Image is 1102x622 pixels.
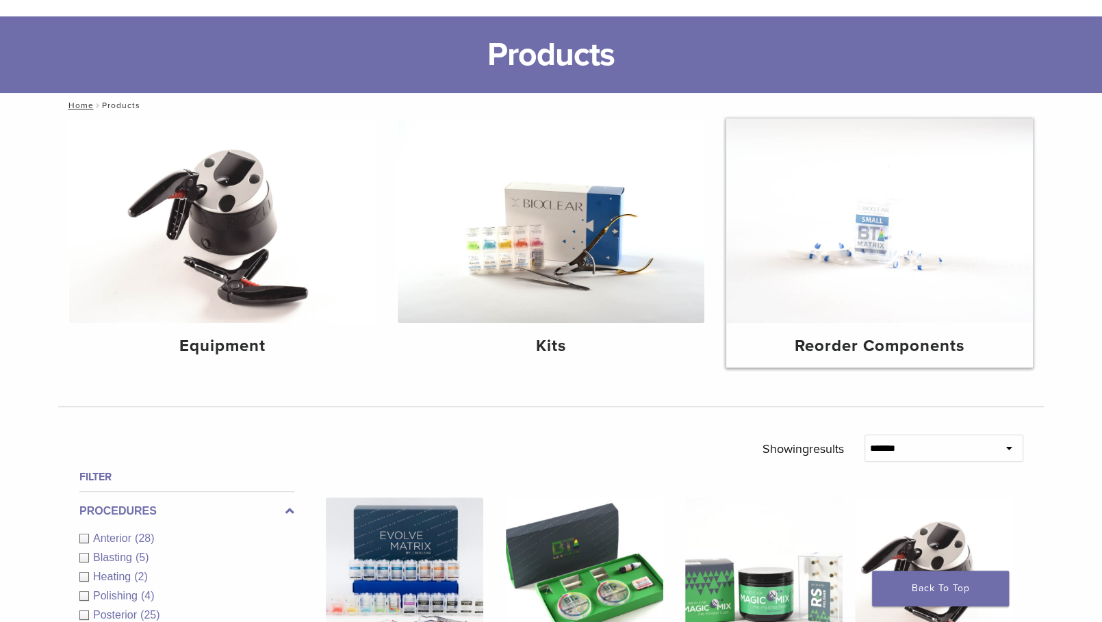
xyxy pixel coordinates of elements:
[136,552,149,563] span: (5)
[93,609,140,621] span: Posterior
[80,334,365,359] h4: Equipment
[141,590,155,601] span: (4)
[135,532,154,544] span: (28)
[409,334,693,359] h4: Kits
[58,93,1044,118] nav: Products
[79,503,294,519] label: Procedures
[763,435,844,463] p: Showing results
[93,552,136,563] span: Blasting
[93,532,135,544] span: Anterior
[69,118,376,323] img: Equipment
[93,571,134,582] span: Heating
[140,609,159,621] span: (25)
[726,118,1033,367] a: Reorder Components
[872,571,1009,606] a: Back To Top
[737,334,1022,359] h4: Reorder Components
[69,118,376,367] a: Equipment
[398,118,704,323] img: Kits
[79,469,294,485] h4: Filter
[398,118,704,367] a: Kits
[726,118,1033,323] img: Reorder Components
[64,101,93,110] a: Home
[93,102,102,109] span: /
[134,571,148,582] span: (2)
[93,590,141,601] span: Polishing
